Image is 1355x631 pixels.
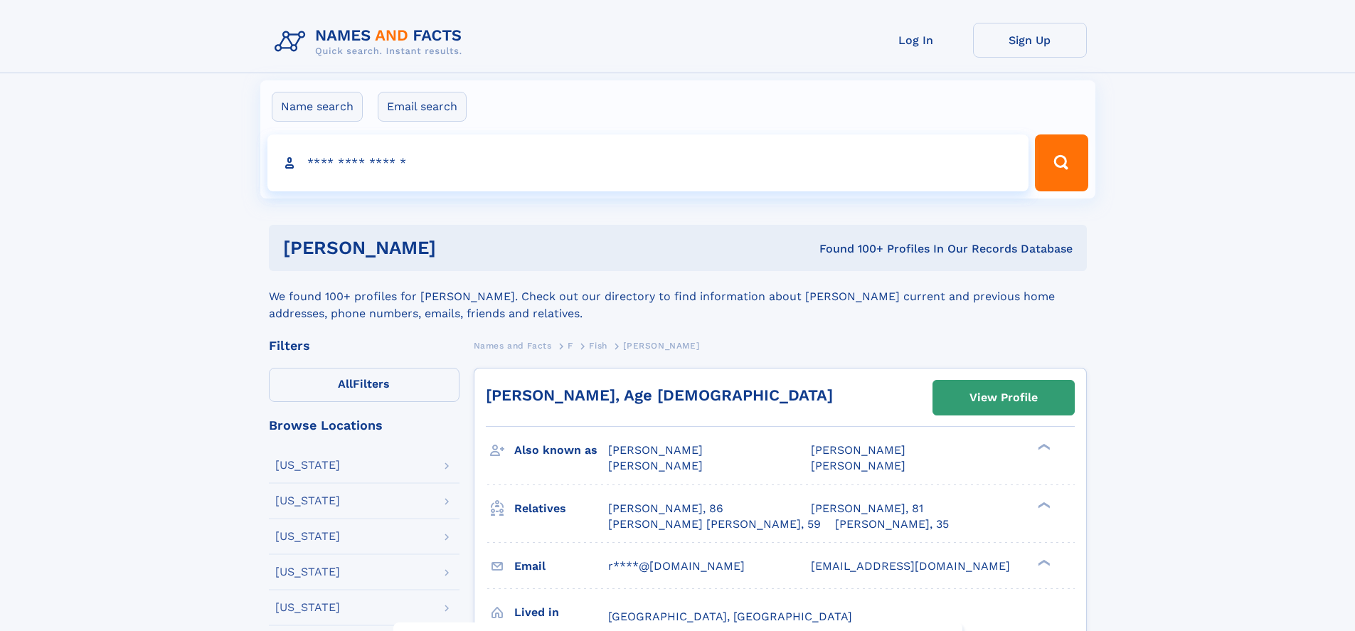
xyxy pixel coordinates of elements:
[608,516,821,532] a: [PERSON_NAME] [PERSON_NAME], 59
[608,459,703,472] span: [PERSON_NAME]
[568,336,573,354] a: F
[1034,500,1051,509] div: ❯
[269,419,459,432] div: Browse Locations
[973,23,1087,58] a: Sign Up
[378,92,467,122] label: Email search
[269,368,459,402] label: Filters
[514,438,608,462] h3: Also known as
[474,336,552,354] a: Names and Facts
[1035,134,1088,191] button: Search Button
[514,497,608,521] h3: Relatives
[608,501,723,516] a: [PERSON_NAME], 86
[589,341,607,351] span: Fish
[269,23,474,61] img: Logo Names and Facts
[267,134,1029,191] input: search input
[283,239,628,257] h1: [PERSON_NAME]
[589,336,607,354] a: Fish
[835,516,949,532] a: [PERSON_NAME], 35
[568,341,573,351] span: F
[623,341,699,351] span: [PERSON_NAME]
[811,559,1010,573] span: [EMAIL_ADDRESS][DOMAIN_NAME]
[275,495,340,507] div: [US_STATE]
[514,600,608,625] h3: Lived in
[811,501,923,516] a: [PERSON_NAME], 81
[272,92,363,122] label: Name search
[969,381,1038,414] div: View Profile
[811,443,905,457] span: [PERSON_NAME]
[811,459,905,472] span: [PERSON_NAME]
[275,602,340,613] div: [US_STATE]
[608,610,852,623] span: [GEOGRAPHIC_DATA], [GEOGRAPHIC_DATA]
[1034,558,1051,567] div: ❯
[514,554,608,578] h3: Email
[1034,442,1051,452] div: ❯
[275,531,340,542] div: [US_STATE]
[338,377,353,391] span: All
[608,443,703,457] span: [PERSON_NAME]
[275,460,340,471] div: [US_STATE]
[627,241,1073,257] div: Found 100+ Profiles In Our Records Database
[269,271,1087,322] div: We found 100+ profiles for [PERSON_NAME]. Check out our directory to find information about [PERS...
[275,566,340,578] div: [US_STATE]
[269,339,459,352] div: Filters
[486,386,833,404] a: [PERSON_NAME], Age [DEMOGRAPHIC_DATA]
[859,23,973,58] a: Log In
[933,381,1074,415] a: View Profile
